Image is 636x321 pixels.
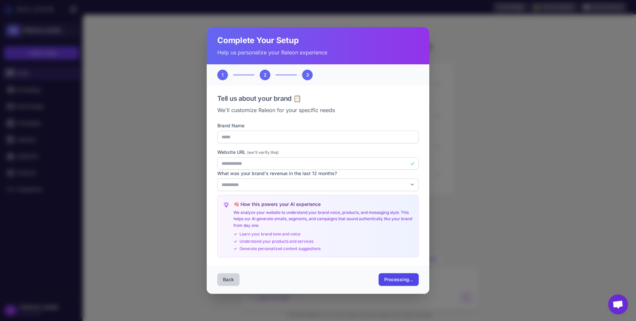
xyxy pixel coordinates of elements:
div: 2 [260,70,270,80]
p: Help us personalize your Raleon experience [217,48,419,56]
label: What was your brand's revenue in the last 12 months? [217,170,419,177]
h2: Complete Your Setup [217,35,419,46]
span: Processing... [384,276,413,283]
label: Website URL [217,149,419,156]
span: (we'll verify this) [247,150,279,155]
div: Learn your brand tone and voice [234,231,413,237]
p: We analyze your website to understand your brand voice, products, and messaging style. This helps... [234,209,413,229]
label: Brand Name [217,122,419,129]
div: Understand your products and services [234,238,413,244]
div: 1 [217,70,228,80]
div: ✓ [410,160,415,167]
p: We'll customize Raleon for your specific needs [217,106,419,114]
a: Open chat [608,294,628,314]
h4: 🧠 How this powers your AI experience [234,201,413,208]
h3: Tell us about your brand 📋 [217,94,419,103]
button: Back [217,273,239,286]
button: Processing... [379,273,419,286]
div: 3 [302,70,313,80]
div: Generate personalized content suggestions [234,246,413,252]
